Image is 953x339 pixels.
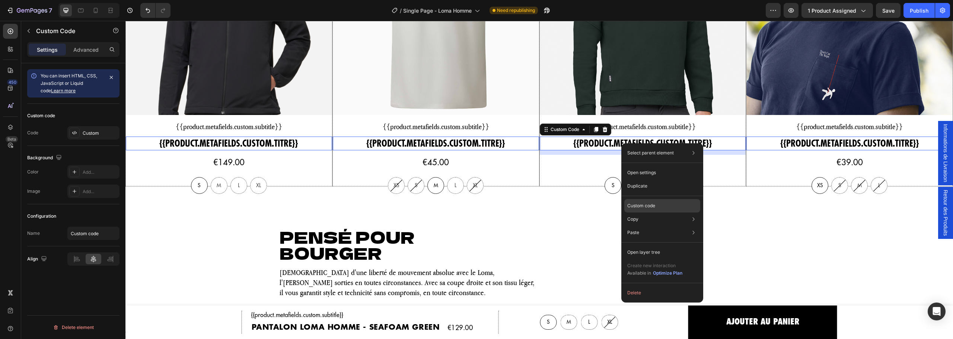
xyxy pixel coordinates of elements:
button: Delete element [27,322,119,333]
div: Add... [83,188,118,195]
a: Learn more [51,88,76,93]
span: Save [882,7,895,14]
h4: {{product.metafields.custom.subtitle}} [0,100,207,111]
p: [DEMOGRAPHIC_DATA] d'une liberté de mouvement absolue avec le Loma, l'[PERSON_NAME] sorties en to... [154,246,413,277]
iframe: Design area [125,21,953,339]
button: 1 product assigned [801,3,873,18]
h5: {{product.metafields.custom.titre}} [621,116,827,130]
span: XL [347,162,352,167]
span: L [526,162,528,167]
div: 12 [513,137,521,143]
span: S [421,298,424,304]
h4: {{product.metafields.custom.subtitle}} [621,100,827,111]
p: Create new interaction [627,262,683,269]
div: Open Intercom Messenger [928,303,946,320]
span: XS [692,162,698,167]
button: Publish [903,3,935,18]
p: Custom Code [36,26,99,35]
span: L [329,162,331,167]
span: S [72,162,75,167]
span: Retour des Produits [816,169,824,215]
span: You can insert HTML, CSS, JavaScript or Liquid code [41,73,97,93]
span: XL [131,162,136,167]
h5: {{product.metafields.custom.titre}} [0,116,207,130]
div: Background [27,153,63,163]
p: 7 [49,6,52,15]
div: €45.00 [296,134,324,150]
span: XS [268,162,274,167]
div: Add... [83,169,118,176]
span: L [753,162,755,167]
div: €89.00 [503,134,531,150]
span: L [463,298,465,304]
p: Advanced [73,46,99,54]
h3: Pantalon Loma Homme - Seafoam Green [125,300,315,313]
button: Optimize Plan [653,269,683,277]
button: 7 [3,3,55,18]
h5: {{product.metafields.custom.titre}} [207,116,414,130]
span: 1 product assigned [808,7,856,15]
p: Copy [627,216,638,223]
div: Color [27,169,39,175]
div: Custom code [27,112,55,119]
div: €39.00 [710,134,738,150]
div: Custom [83,130,118,137]
button: Delete [624,286,700,300]
span: S [713,162,716,167]
p: Custom code [627,202,655,209]
div: Image [27,188,40,195]
span: M [441,298,446,304]
p: Paste [627,229,639,236]
p: Settings [37,46,58,54]
span: S [289,162,292,167]
p: {{product.metafields.custom.subtitle}} [125,290,315,299]
span: Informations de Livraison [816,103,824,161]
span: XL [482,298,487,304]
span: L [112,162,114,167]
div: €149.00 [87,134,120,150]
div: Ajouter au panier [601,294,674,309]
div: €129.00 [321,301,348,313]
p: Duplicate [627,183,647,189]
p: Select parent element [627,150,674,156]
div: Beta [6,136,18,142]
span: M [505,162,510,167]
span: XL [544,162,549,167]
div: Name [27,230,40,237]
button: Ajouter au panier [563,285,712,318]
h2: Pensé pour bourger [153,207,675,241]
span: M [732,162,736,167]
div: Code [27,129,38,136]
span: M [308,162,313,167]
div: Delete element [53,323,94,332]
span: / [400,7,402,15]
h4: {{product.metafields.custom.subtitle}} [414,100,621,111]
div: Align [27,254,48,264]
span: M [91,162,96,167]
div: Publish [910,7,928,15]
span: S [486,162,489,167]
div: Optimize Plan [653,270,682,276]
div: Undo/Redo [140,3,170,18]
h4: {{product.metafields.custom.subtitle}} [207,100,414,111]
div: 450 [7,79,18,85]
p: Open settings [627,169,656,176]
div: Configuration [27,213,56,220]
button: Save [876,3,901,18]
span: Single Page - Loma Homme [403,7,472,15]
div: Custom Code [424,105,455,112]
h5: {{product.metafields.custom.titre}} [414,116,621,130]
span: Available in [627,270,651,276]
p: Open layer tree [627,249,660,256]
span: Need republishing [497,7,535,14]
